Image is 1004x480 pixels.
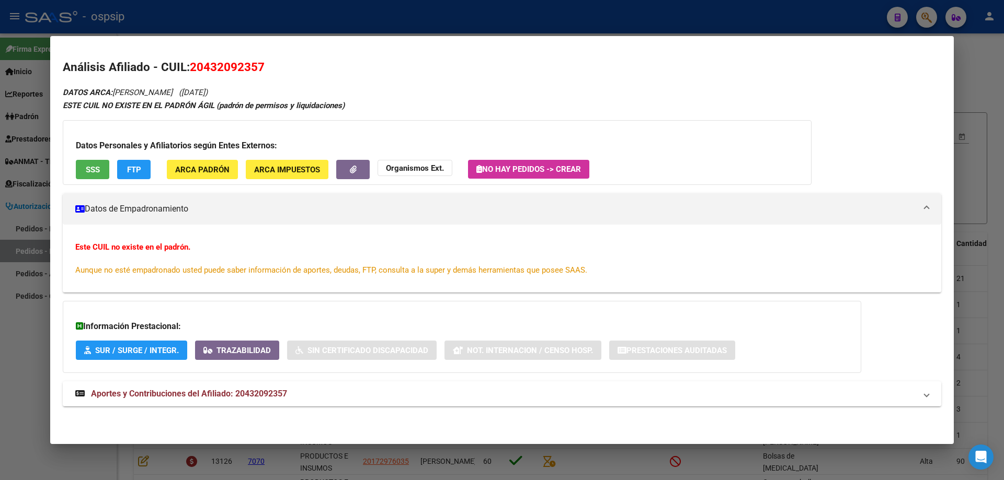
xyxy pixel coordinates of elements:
[968,444,994,470] div: Open Intercom Messenger
[190,60,265,74] span: 20432092357
[476,165,581,174] span: No hay Pedidos -> Crear
[76,341,187,360] button: SUR / SURGE / INTEGR.
[378,160,452,176] button: Organismos Ext.
[386,163,444,173] strong: Organismos Ext.
[287,341,437,360] button: Sin Certificado Discapacidad
[167,160,238,179] button: ARCA Padrón
[609,341,735,360] button: Prestaciones Auditadas
[63,225,941,292] div: Datos de Empadronamiento
[91,389,287,399] span: Aportes y Contribuciones del Afiliado: 20432092357
[76,139,798,152] h3: Datos Personales y Afiliatorios según Entes Externos:
[179,88,208,97] span: ([DATE])
[254,165,320,174] span: ARCA Impuestos
[467,346,593,355] span: Not. Internacion / Censo Hosp.
[175,165,230,174] span: ARCA Padrón
[75,203,916,215] mat-panel-title: Datos de Empadronamiento
[307,346,428,355] span: Sin Certificado Discapacidad
[195,341,279,360] button: Trazabilidad
[63,101,345,110] strong: ESTE CUIL NO EXISTE EN EL PADRÓN ÁGIL (padrón de permisos y liquidaciones)
[76,160,109,179] button: SSS
[75,265,587,275] span: Aunque no esté empadronado usted puede saber información de aportes, deudas, FTP, consulta a la s...
[216,346,271,355] span: Trazabilidad
[63,381,941,406] mat-expansion-panel-header: Aportes y Contribuciones del Afiliado: 20432092357
[468,160,589,179] button: No hay Pedidos -> Crear
[246,160,328,179] button: ARCA Impuestos
[75,242,190,252] strong: Este CUIL no existe en el padrón.
[86,165,100,174] span: SSS
[117,160,151,179] button: FTP
[127,165,141,174] span: FTP
[95,346,179,355] span: SUR / SURGE / INTEGR.
[63,88,112,97] strong: DATOS ARCA:
[63,193,941,225] mat-expansion-panel-header: Datos de Empadronamiento
[63,58,941,76] h2: Análisis Afiliado - CUIL:
[63,88,173,97] span: [PERSON_NAME]
[76,320,848,333] h3: Información Prestacional:
[444,341,601,360] button: Not. Internacion / Censo Hosp.
[626,346,727,355] span: Prestaciones Auditadas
